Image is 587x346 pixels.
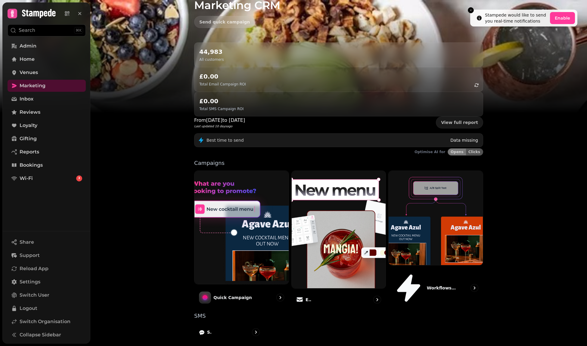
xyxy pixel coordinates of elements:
span: Logout [20,305,37,312]
a: Bookings [8,159,86,171]
a: Gifting [8,133,86,145]
p: Last updated 10 days ago [194,124,245,128]
span: Settings [20,278,40,286]
span: 3 [78,176,80,181]
button: Opens [448,149,466,155]
a: SMS [194,323,265,341]
span: Clicks [468,150,480,154]
button: refresh [471,80,482,90]
span: Support [20,252,40,259]
span: Venues [20,69,38,76]
h2: £0.00 [199,72,246,81]
p: Email [306,297,312,303]
a: Home [8,53,86,65]
span: Switch User [20,292,49,299]
span: Collapse Sidebar [20,331,61,338]
svg: go to [374,297,380,303]
span: Reload App [20,265,48,272]
a: Loyalty [8,119,86,131]
span: Loyalty [20,122,37,129]
button: Send quick campaign [194,16,255,28]
button: Support [8,249,86,261]
p: Data missing [450,137,478,143]
a: Workflows (coming soon)Workflows (coming soon) [388,171,483,308]
span: Opens [451,150,464,154]
p: From [DATE] to [DATE] [194,117,245,124]
a: Switch Organisation [8,316,86,328]
span: Reports [20,148,39,156]
img: Quick Campaign [194,171,289,284]
button: Share [8,236,86,248]
button: Search⌘K [8,24,86,36]
svg: go to [471,285,477,291]
p: Quick Campaign [213,295,252,301]
p: SMS [194,313,483,319]
p: Search [19,27,35,34]
button: Logout [8,302,86,314]
p: Total SMS Campaign ROI [199,107,244,111]
a: Settings [8,276,86,288]
button: Clicks [466,149,483,155]
p: All customers [199,57,224,62]
p: Optimise AI for [415,150,445,154]
span: Reviews [20,109,40,116]
button: Switch User [8,289,86,301]
a: EmailEmail [291,171,386,308]
span: Inbox [20,95,33,103]
button: Enable [550,12,575,24]
button: Reload App [8,263,86,275]
span: Wi-Fi [20,175,33,182]
span: Marketing [20,82,45,89]
p: Campaigns [194,160,483,166]
div: Stampede would like to send you real-time notifications [485,12,548,24]
a: Inbox [8,93,86,105]
p: SMS [207,329,212,335]
a: Marketing [8,80,86,92]
span: Gifting [20,135,37,142]
div: ⌘K [74,27,83,34]
p: Total Email Campaign ROI [199,82,246,87]
span: Share [20,239,34,246]
a: Reports [8,146,86,158]
p: Best time to send [207,137,244,143]
span: Switch Organisation [20,318,70,325]
p: Workflows (coming soon) [427,285,457,291]
h2: 44,983 [199,48,224,56]
a: Wi-Fi3 [8,172,86,184]
svg: go to [277,295,283,301]
a: View full report [436,116,483,128]
button: Collapse Sidebar [8,329,86,341]
img: Workflows (coming soon) [389,171,483,265]
a: Quick CampaignQuick Campaign [194,171,289,308]
img: Email [292,171,386,288]
span: Admin [20,42,36,50]
span: Bookings [20,162,43,169]
a: Reviews [8,106,86,118]
h2: £0.00 [199,97,244,105]
a: Venues [8,66,86,79]
svg: go to [253,329,259,335]
button: Close toast [468,7,474,13]
span: Home [20,56,35,63]
a: Admin [8,40,86,52]
span: Send quick campaign [199,20,250,24]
